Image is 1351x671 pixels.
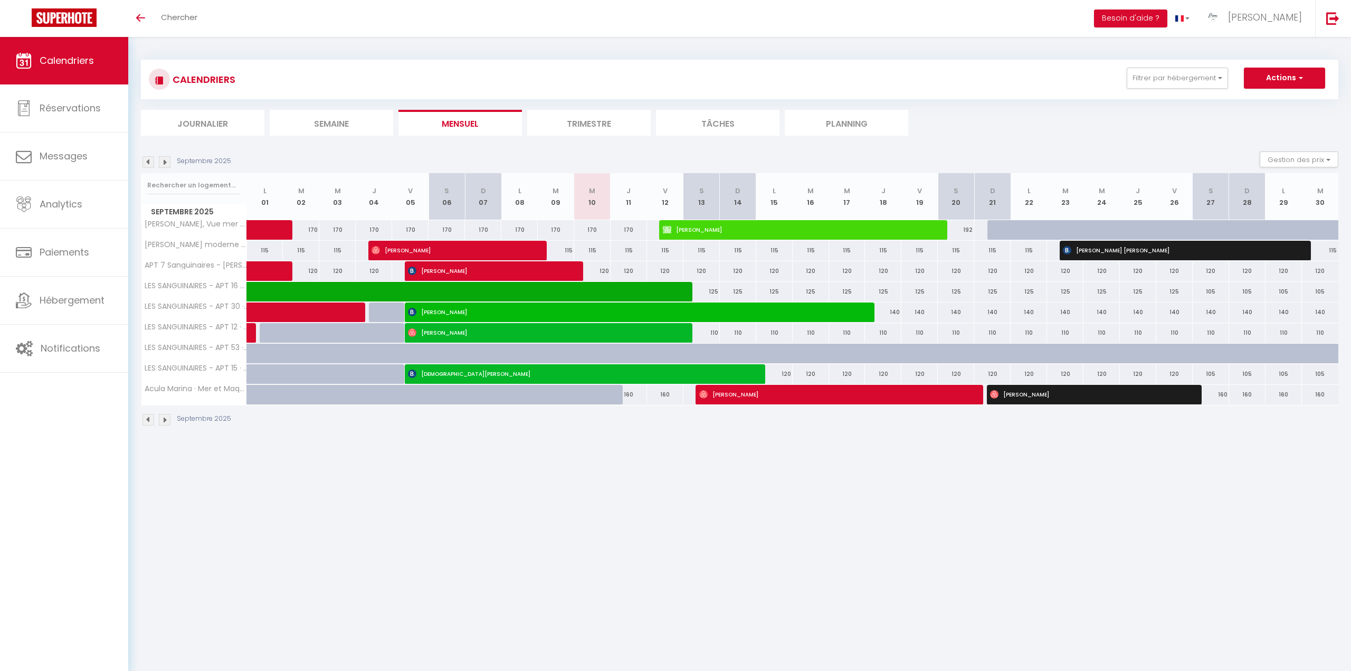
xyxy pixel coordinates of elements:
div: 110 [1266,323,1302,343]
span: [DEMOGRAPHIC_DATA][PERSON_NAME] [408,364,748,384]
div: 110 [683,323,720,343]
div: 115 [1302,241,1338,260]
div: 120 [1156,261,1193,281]
div: 110 [1302,323,1338,343]
th: 21 [974,173,1011,220]
div: 120 [1266,261,1302,281]
span: Calendriers [40,54,94,67]
div: 115 [974,241,1011,260]
th: 29 [1266,173,1302,220]
div: 120 [829,364,865,384]
div: 115 [319,241,356,260]
div: 115 [283,241,319,260]
div: 120 [865,364,901,384]
div: 140 [1302,303,1338,322]
abbr: L [773,186,776,196]
span: [PERSON_NAME] [408,302,857,322]
abbr: L [1027,186,1031,196]
div: 120 [1193,261,1229,281]
div: 125 [1047,282,1083,301]
p: Septembre 2025 [177,156,231,166]
th: 22 [1011,173,1047,220]
img: logout [1326,12,1339,25]
span: [PERSON_NAME], Vue mer & détente : villa élégante avec [PERSON_NAME] [143,220,249,228]
div: 115 [901,241,938,260]
p: Septembre 2025 [177,414,231,424]
abbr: V [663,186,668,196]
div: 125 [1120,282,1156,301]
div: 110 [1011,323,1047,343]
div: 125 [756,282,793,301]
div: 120 [683,261,720,281]
div: 160 [1302,385,1338,404]
div: 125 [1083,282,1120,301]
div: 170 [356,220,392,240]
div: 140 [1120,303,1156,322]
th: 30 [1302,173,1338,220]
div: 120 [647,261,683,281]
div: 105 [1229,364,1266,384]
button: Filtrer par hébergement [1127,68,1228,89]
span: [PERSON_NAME] moderne 2 chambres à proximité de la mer [143,241,249,249]
abbr: M [1317,186,1324,196]
div: 105 [1266,364,1302,384]
button: Besoin d'aide ? [1094,10,1167,27]
li: Tâches [656,110,779,136]
div: 115 [720,241,756,260]
div: 170 [319,220,356,240]
div: 120 [319,261,356,281]
div: 170 [611,220,647,240]
div: 140 [938,303,974,322]
li: Semaine [270,110,393,136]
div: 170 [392,220,429,240]
div: 125 [720,282,756,301]
abbr: D [735,186,740,196]
div: 120 [1302,261,1338,281]
div: 170 [429,220,465,240]
div: 120 [283,261,319,281]
div: 120 [1011,261,1047,281]
th: 14 [720,173,756,220]
th: 18 [865,173,901,220]
div: 110 [829,323,865,343]
th: 13 [683,173,720,220]
span: LES SANGUINAIRES - APT 15 · Évasion Corse - T2 Vue Mer, Piscine & Plage [143,364,249,372]
div: 120 [611,261,647,281]
div: 115 [829,241,865,260]
div: 170 [501,220,538,240]
div: 170 [574,220,611,240]
div: 105 [1302,282,1338,301]
div: 140 [1047,303,1083,322]
div: 125 [974,282,1011,301]
div: 110 [1083,323,1120,343]
li: Planning [785,110,908,136]
div: 110 [756,323,793,343]
div: 192 [938,220,974,240]
abbr: D [481,186,486,196]
div: 110 [1229,323,1266,343]
th: 16 [793,173,829,220]
abbr: M [298,186,305,196]
div: 110 [1156,323,1193,343]
div: 120 [865,261,901,281]
div: 140 [865,303,901,322]
div: 125 [683,282,720,301]
div: 120 [901,364,938,384]
span: LES SANGUINAIRES - APT 53 · T2 Cosy Grande Terrasse – Piscine & Plage à 100m [143,344,249,352]
th: 07 [465,173,501,220]
div: 140 [1011,303,1047,322]
th: 02 [283,173,319,220]
div: 105 [1193,364,1229,384]
div: 105 [1266,282,1302,301]
span: [PERSON_NAME] [990,384,1184,404]
div: 160 [1266,385,1302,404]
th: 27 [1193,173,1229,220]
button: Actions [1244,68,1325,89]
div: 125 [1156,282,1193,301]
abbr: J [626,186,631,196]
div: 120 [829,261,865,281]
abbr: D [1244,186,1250,196]
abbr: M [335,186,341,196]
div: 120 [1229,261,1266,281]
th: 23 [1047,173,1083,220]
